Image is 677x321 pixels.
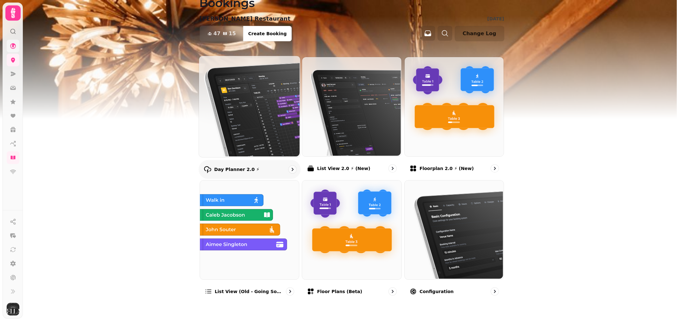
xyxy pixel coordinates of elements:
p: List View 2.0 ⚡ (New) [317,165,370,172]
img: List view (Old - going soon) [199,180,299,279]
svg: go to [289,166,295,173]
p: List view (Old - going soon) [215,288,284,295]
svg: go to [492,165,498,172]
img: Day Planner 2.0 ⚡ [198,55,299,156]
button: User avatar [5,303,21,316]
a: List View 2.0 ⚡ (New)List View 2.0 ⚡ (New) [302,57,402,178]
a: Floor Plans (beta)Floor Plans (beta) [302,180,402,301]
span: 15 [229,31,236,36]
p: Floor Plans (beta) [317,288,362,295]
span: 47 [214,31,221,36]
a: Day Planner 2.0 ⚡Day Planner 2.0 ⚡ [198,56,300,179]
p: Day Planner 2.0 ⚡ [214,166,259,173]
svg: go to [389,165,396,172]
img: User avatar [7,303,19,316]
img: Floor Plans (beta) [302,180,401,279]
svg: go to [389,288,396,295]
span: Create Booking [248,31,287,36]
p: Floorplan 2.0 ⚡ (New) [420,165,474,172]
span: Change Log [463,31,496,36]
img: Floorplan 2.0 ⚡ (New) [404,56,503,156]
button: 4715 [200,26,244,41]
p: Configuration [420,288,454,295]
button: Change Log [455,26,504,41]
a: ConfigurationConfiguration [404,180,504,301]
a: Floorplan 2.0 ⚡ (New)Floorplan 2.0 ⚡ (New) [404,57,504,178]
img: Configuration [404,180,503,279]
button: Create Booking [243,26,292,41]
img: List View 2.0 ⚡ (New) [302,56,401,156]
p: [PERSON_NAME] Restaurant [200,14,290,23]
p: [DATE] [487,16,504,22]
a: List view (Old - going soon)List view (Old - going soon) [200,180,300,301]
svg: go to [287,288,293,295]
svg: go to [492,288,498,295]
